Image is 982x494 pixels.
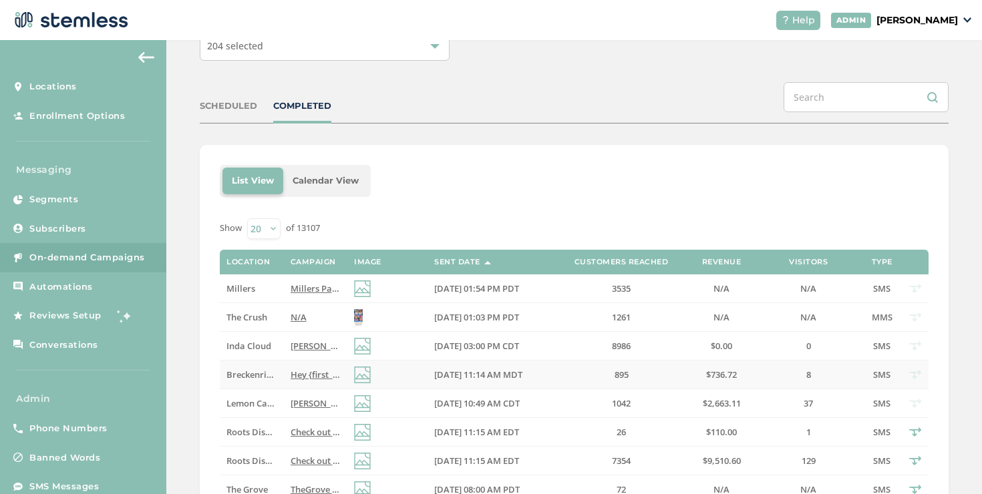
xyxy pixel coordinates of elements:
[434,282,519,294] span: [DATE] 01:54 PM PDT
[762,398,855,409] label: 37
[29,280,93,294] span: Automations
[226,368,352,381] span: Breckenridge Organic Therapy
[872,311,892,323] span: MMS
[226,397,335,409] span: Lemon Cannabis Glenpool
[434,455,519,467] span: [DATE] 11:15 AM EDT
[561,312,681,323] label: 1261
[354,395,371,412] img: icon-img-d887fa0c.svg
[226,312,277,323] label: The Crush
[226,340,277,352] label: Inda Cloud
[703,397,741,409] span: $2,663.11
[695,398,748,409] label: $2,663.11
[434,283,548,294] label: 08/25/2025 01:54 PM PDT
[612,397,631,409] span: 1042
[434,426,519,438] span: [DATE] 11:15 AM EDT
[575,258,669,266] label: Customers Reached
[291,340,341,352] label: Josh @ Indacloud: 30% OFF A Fan Favorite... Reply END to cancel
[434,340,519,352] span: [DATE] 03:00 PM CDT
[29,309,102,322] span: Reviews Setup
[29,451,100,465] span: Banned Words
[963,17,971,23] img: icon_down-arrow-small-66adaf34.svg
[434,368,522,381] span: [DATE] 11:14 AM MDT
[29,338,98,352] span: Conversations
[291,368,760,381] span: Hey {first_name}, moving into mud season our Oz deals have come way down! Tap for details. Reply ...
[695,455,748,467] label: $9,510.60
[868,455,895,467] label: SMS
[291,311,307,323] span: N/A
[615,368,629,381] span: 895
[354,309,363,326] img: 1EZFqRyoSzfOnr8bHG3Z4roMEJS5XteN53qV.jpg
[226,311,267,323] span: The Crush
[872,258,892,266] label: Type
[226,283,277,294] label: Millers
[434,258,480,266] label: Sent Date
[29,251,145,264] span: On-demand Campaigns
[286,222,320,235] label: of 13107
[706,426,737,438] span: $110.00
[800,311,816,323] span: N/A
[868,427,895,438] label: SMS
[11,7,128,33] img: logo-dark-0685b13c.svg
[291,426,513,438] span: Check out our new deals at Roots! Reply END to cancel
[291,258,336,266] label: Campaign
[800,282,816,294] span: N/A
[702,258,742,266] label: Revenue
[612,340,631,352] span: 8986
[762,427,855,438] label: 1
[804,397,813,409] span: 37
[831,13,872,28] div: ADMIN
[207,39,263,52] span: 204 selected
[868,340,895,352] label: SMS
[434,340,548,352] label: 08/25/2025 03:00 PM CDT
[226,340,271,352] span: Inda Cloud
[876,13,958,27] p: [PERSON_NAME]
[29,109,125,123] span: Enrollment Options
[873,455,890,467] span: SMS
[873,282,890,294] span: SMS
[868,283,895,294] label: SMS
[29,80,77,93] span: Locations
[789,258,828,266] label: Visitors
[220,222,242,235] label: Show
[138,52,154,63] img: icon-arrow-back-accent-c549486e.svg
[706,368,737,381] span: $736.72
[802,455,816,467] span: 129
[762,455,855,467] label: 129
[291,397,711,409] span: [PERSON_NAME]'s got you covered! Don't miss [DATE] special offers & new drops ;) Reply END to cancel
[283,168,368,194] li: Calendar View
[354,338,371,354] img: icon-img-d887fa0c.svg
[354,280,371,297] img: icon-img-d887fa0c.svg
[354,366,371,383] img: icon-img-d887fa0c.svg
[695,369,748,381] label: $736.72
[713,311,729,323] span: N/A
[226,455,277,467] label: Roots Dispensary - Rec
[484,261,491,264] img: icon-sort-1e1d7615.svg
[226,258,270,266] label: Location
[612,455,631,467] span: 7354
[806,340,811,352] span: 0
[873,368,890,381] span: SMS
[273,99,331,113] div: COMPLETED
[226,369,277,381] label: Breckenridge Organic Therapy
[354,258,381,266] label: Image
[291,282,702,294] span: Millers Parking Lot is getting a refresh [DATE]! But WE ARE OPEN regular hours:) Reply END to cancel
[291,455,513,467] span: Check out our new deals at Roots! Reply END to cancel
[711,340,732,352] span: $0.00
[354,453,371,469] img: icon-img-d887fa0c.svg
[434,455,548,467] label: 08/25/2025 11:15 AM EDT
[561,427,681,438] label: 26
[200,99,257,113] div: SCHEDULED
[873,340,890,352] span: SMS
[695,340,748,352] label: $0.00
[782,16,790,24] img: icon-help-white-03924b79.svg
[868,398,895,409] label: SMS
[703,455,741,467] span: $9,510.60
[291,312,341,323] label: N/A
[354,424,371,441] img: icon-img-d887fa0c.svg
[873,426,890,438] span: SMS
[291,398,341,409] label: Lemon's got you covered! Don't miss today's special offers & new drops ;) Reply END to cancel
[561,369,681,381] label: 895
[915,430,982,494] iframe: Chat Widget
[226,426,323,438] span: Roots Dispensary - Med
[112,302,138,329] img: glitter-stars-b7820f95.gif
